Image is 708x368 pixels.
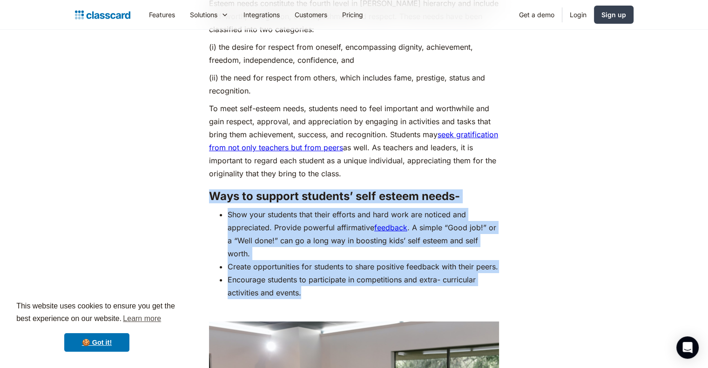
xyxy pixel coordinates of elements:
div: Solutions [182,4,236,25]
li: Create opportunities for students to share positive feedback with their peers. [228,260,499,273]
div: Open Intercom Messenger [676,336,699,359]
a: Get a demo [512,4,562,25]
div: Solutions [190,10,217,20]
div: Sign up [601,10,626,20]
li: Encourage students to participate in competitions and extra- curricular activities and events. [228,273,499,299]
h3: Ways to support students’ self esteem needs- [209,189,499,203]
a: Customers [287,4,335,25]
a: home [75,8,130,21]
a: Features [142,4,182,25]
div: cookieconsent [7,292,186,361]
p: (i) the desire for respect from oneself, encompassing dignity, achievement, freedom, independence... [209,40,499,67]
li: Show your students that their efforts and hard work are noticed and appreciated. Provide powerful... [228,208,499,260]
a: Login [562,4,594,25]
a: feedback [374,223,407,232]
p: To meet self-esteem needs, students need to feel important and worthwhile and gain respect, appro... [209,102,499,180]
a: learn more about cookies [121,312,162,326]
a: Sign up [594,6,634,24]
p: (ii) the need for respect from others, which includes fame, prestige, status and recognition. [209,71,499,97]
a: Pricing [335,4,371,25]
p: ‍ [209,304,499,317]
a: dismiss cookie message [64,333,129,352]
a: Integrations [236,4,287,25]
span: This website uses cookies to ensure you get the best experience on our website. [16,301,177,326]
